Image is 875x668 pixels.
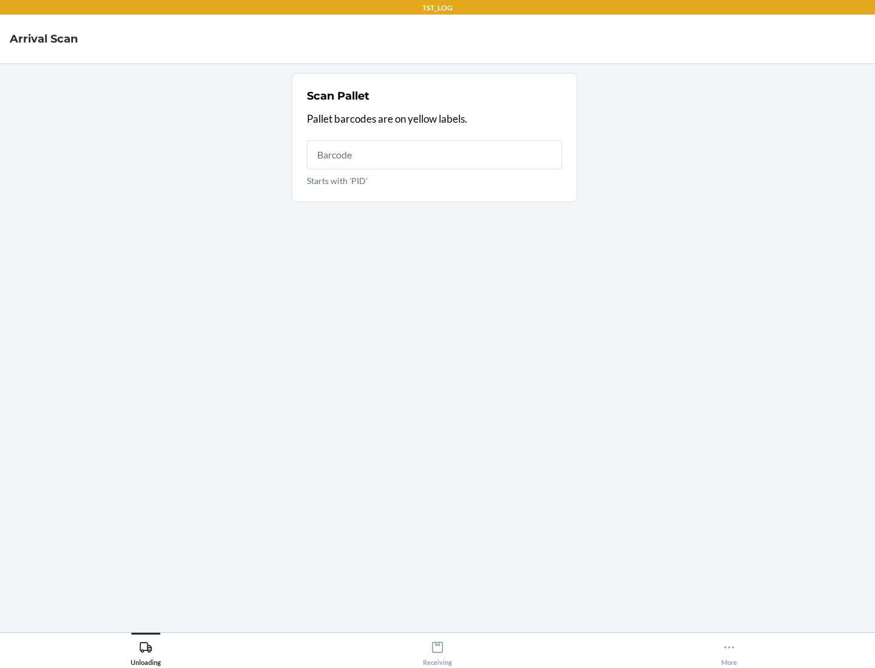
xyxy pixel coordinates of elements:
h4: Arrival Scan [10,31,78,47]
div: Unloading [131,636,161,666]
input: Starts with 'PID' [307,140,562,169]
h2: Scan Pallet [307,88,369,104]
p: TST_LOG [422,2,453,13]
p: Starts with 'PID' [307,174,562,187]
button: More [583,633,875,666]
p: Pallet barcodes are on yellow labels. [307,111,562,127]
div: Receiving [423,636,452,666]
button: Receiving [292,633,583,666]
div: More [721,636,737,666]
